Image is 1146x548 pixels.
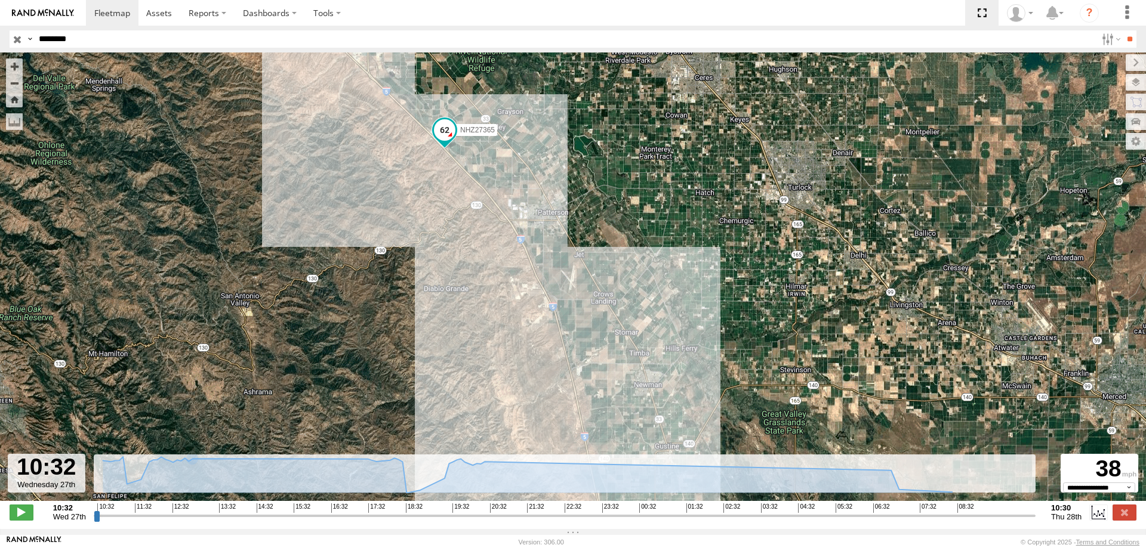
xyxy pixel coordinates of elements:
[1076,538,1139,546] a: Terms and Conditions
[1003,4,1037,22] div: Zulema McIntosch
[565,503,581,513] span: 22:32
[1097,30,1123,48] label: Search Filter Options
[519,538,564,546] div: Version: 306.00
[6,91,23,107] button: Zoom Home
[1051,512,1082,521] span: Thu 28th Aug 2025
[53,512,86,521] span: Wed 27th Aug 2025
[53,503,86,512] strong: 10:32
[1062,456,1136,482] div: 38
[527,503,544,513] span: 21:32
[257,503,273,513] span: 14:32
[25,30,35,48] label: Search Query
[12,9,74,17] img: rand-logo.svg
[639,503,656,513] span: 00:32
[836,503,852,513] span: 05:32
[602,503,619,513] span: 23:32
[7,536,61,548] a: Visit our Website
[490,503,507,513] span: 20:32
[723,503,740,513] span: 02:32
[920,503,936,513] span: 07:32
[761,503,778,513] span: 03:32
[331,503,348,513] span: 16:32
[368,503,385,513] span: 17:32
[957,503,974,513] span: 08:32
[6,113,23,130] label: Measure
[6,75,23,91] button: Zoom out
[406,503,423,513] span: 18:32
[1021,538,1139,546] div: © Copyright 2025 -
[10,504,33,520] label: Play/Stop
[798,503,815,513] span: 04:32
[135,503,152,513] span: 11:32
[97,503,114,513] span: 10:32
[172,503,189,513] span: 12:32
[452,503,469,513] span: 19:32
[1051,503,1082,512] strong: 10:30
[1113,504,1136,520] label: Close
[1126,133,1146,150] label: Map Settings
[460,125,495,134] span: NHZ27365
[294,503,310,513] span: 15:32
[6,58,23,75] button: Zoom in
[1080,4,1099,23] i: ?
[686,503,703,513] span: 01:32
[873,503,890,513] span: 06:32
[219,503,236,513] span: 13:32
